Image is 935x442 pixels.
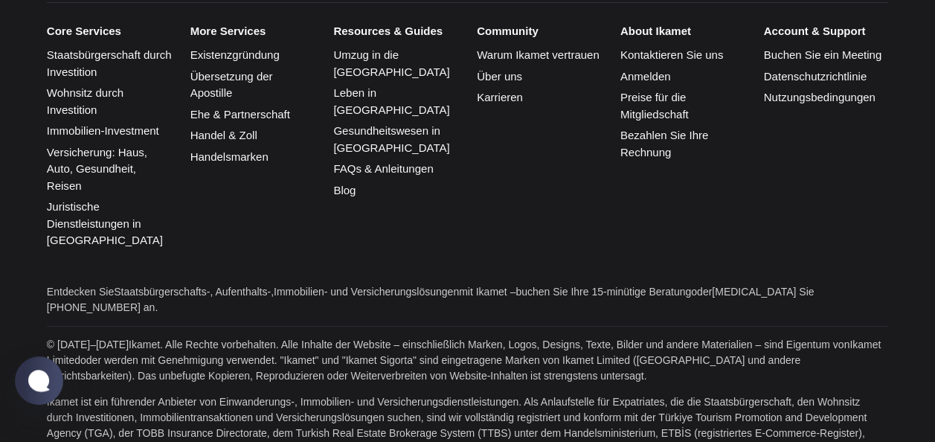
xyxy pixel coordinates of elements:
[47,86,123,116] a: Wohnsitz durch Investition
[764,70,867,83] a: Datenschutzrichtlinie
[129,339,160,350] a: Ikamet
[190,25,315,38] small: More Services
[764,91,875,103] a: Nutzungsbedingungen
[114,286,207,298] a: Staatsbürgerschafts
[620,25,745,38] small: About Ikamet
[764,25,889,38] small: Account & Support
[190,129,257,141] a: Handel & Zoll
[620,70,671,83] a: Anmelden
[47,124,159,137] a: Immobilien-Investment
[210,286,267,298] a: , Aufenthalts
[333,48,449,78] a: Umzug in die [GEOGRAPHIC_DATA]
[333,86,449,116] a: Leben in [GEOGRAPHIC_DATA]
[333,124,449,154] a: Gesundheitswesen in [GEOGRAPHIC_DATA]
[47,337,888,384] p: © [DATE]–[DATE] . Alle Rechte vorbehalten. Alle Inhalte der Website – einschließlich Marken, Logo...
[620,91,689,121] a: Preise für die Mitgliedschaft
[274,286,324,298] a: Immobilien
[47,25,172,38] small: Core Services
[346,354,413,366] a: Ikamet Sigorta
[477,25,602,38] small: Community
[620,129,708,158] a: Bezahlen Sie Ihre Rechnung
[333,162,433,175] a: FAQs & Anleitungen
[477,91,523,103] a: Karrieren
[47,146,147,192] a: Versicherung: Haus, Auto, Gesundheit, Reisen
[283,354,315,366] a: Ikamet
[477,48,600,61] a: Warum Ikamet vertrauen
[190,70,273,100] a: Übersetzung der Apostille
[764,48,881,61] a: Buchen Sie ein Meeting
[515,286,691,298] a: buchen Sie Ihre 15-minütige Beratung
[47,200,163,246] a: Juristische Dienstleistungen in [GEOGRAPHIC_DATA]
[47,284,888,316] p: Entdecken Sie - -, mit Ikamet – oder .
[190,48,280,61] a: Existenzgründung
[190,150,269,163] a: Handelsmarken
[333,25,458,38] small: Resources & Guides
[333,184,356,196] a: Blog
[477,70,522,83] a: Über uns
[324,286,459,298] a: - und Versicherungslösungen
[47,48,172,78] a: Staatsbürgerschaft durch Investition
[190,108,290,121] a: Ehe & Partnerschaft
[620,48,723,61] a: Kontaktieren Sie uns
